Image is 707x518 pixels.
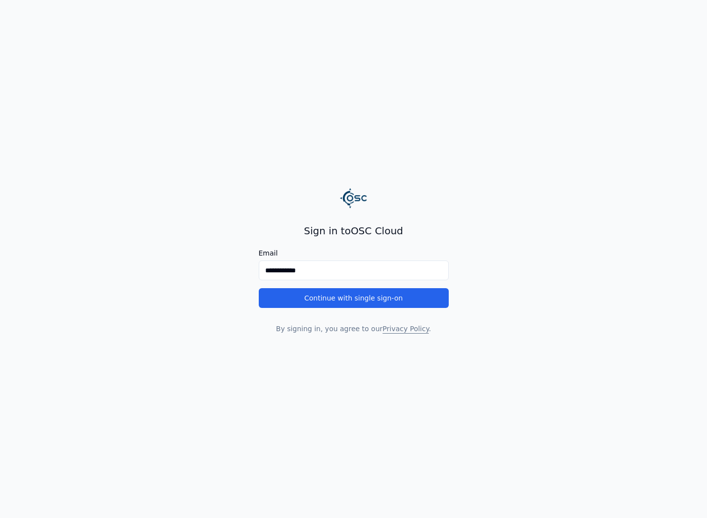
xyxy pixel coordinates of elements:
[382,325,428,333] a: Privacy Policy
[259,324,449,334] p: By signing in, you agree to our .
[259,288,449,308] button: Continue with single sign-on
[340,184,368,212] img: Logo
[259,250,449,257] label: Email
[259,224,449,238] h2: Sign in to OSC Cloud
